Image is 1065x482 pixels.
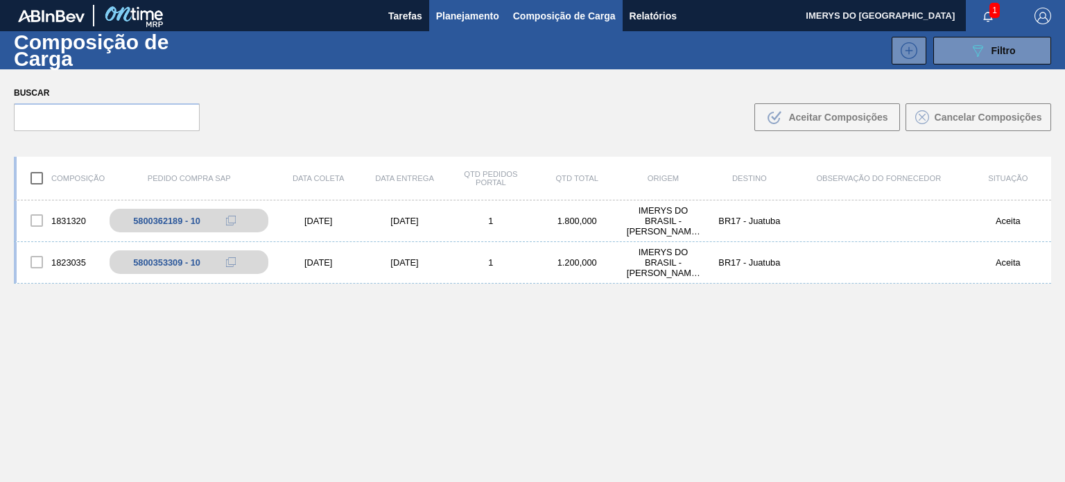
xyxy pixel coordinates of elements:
h1: Composição de Carga [14,34,233,66]
div: IMERYS DO BRASIL - PAULINA (SP) [620,247,706,278]
div: Data coleta [275,174,361,182]
div: Origem [620,174,706,182]
span: Planejamento [436,8,499,24]
div: IMERYS DO BRASIL - PAULINA (SP) [620,205,706,236]
div: Copiar [217,212,245,229]
div: [DATE] [275,257,361,268]
div: Qtd Total [534,174,620,182]
span: 1 [989,3,1000,18]
div: Data entrega [361,174,447,182]
div: 5800353309 - 10 [133,257,200,268]
div: Observação do Fornecedor [793,174,965,182]
div: 1 [448,257,534,268]
span: Aceitar Composições [788,112,887,123]
span: Tarefas [388,8,422,24]
div: [DATE] [275,216,361,226]
button: Cancelar Composições [906,103,1051,131]
div: [DATE] [361,257,447,268]
button: Aceitar Composições [754,103,900,131]
div: Composição [17,164,103,193]
img: TNhmsLtSVTkK8tSr43FrP2fwEKptu5GPRR3wAAAABJRU5ErkJggg== [18,10,85,22]
div: 1831320 [17,206,103,235]
div: Aceita [965,216,1051,226]
div: BR17 - Juatuba [707,216,793,226]
div: [DATE] [361,216,447,226]
div: Aceita [965,257,1051,268]
div: BR17 - Juatuba [707,257,793,268]
span: Composição de Carga [513,8,616,24]
div: Situação [965,174,1051,182]
button: Notificações [966,6,1010,26]
div: Pedido Compra SAP [103,174,275,182]
span: Relatórios [630,8,677,24]
div: 1823035 [17,248,103,277]
div: 5800362189 - 10 [133,216,200,226]
div: Copiar [217,254,245,270]
div: Qtd Pedidos Portal [448,170,534,187]
div: Nova Composição [885,37,926,64]
img: Logout [1034,8,1051,24]
span: Cancelar Composições [935,112,1042,123]
div: 1.800,000 [534,216,620,226]
div: Destino [707,174,793,182]
label: Buscar [14,83,200,103]
span: Filtro [992,45,1016,56]
button: Filtro [933,37,1051,64]
div: 1.200,000 [534,257,620,268]
div: 1 [448,216,534,226]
